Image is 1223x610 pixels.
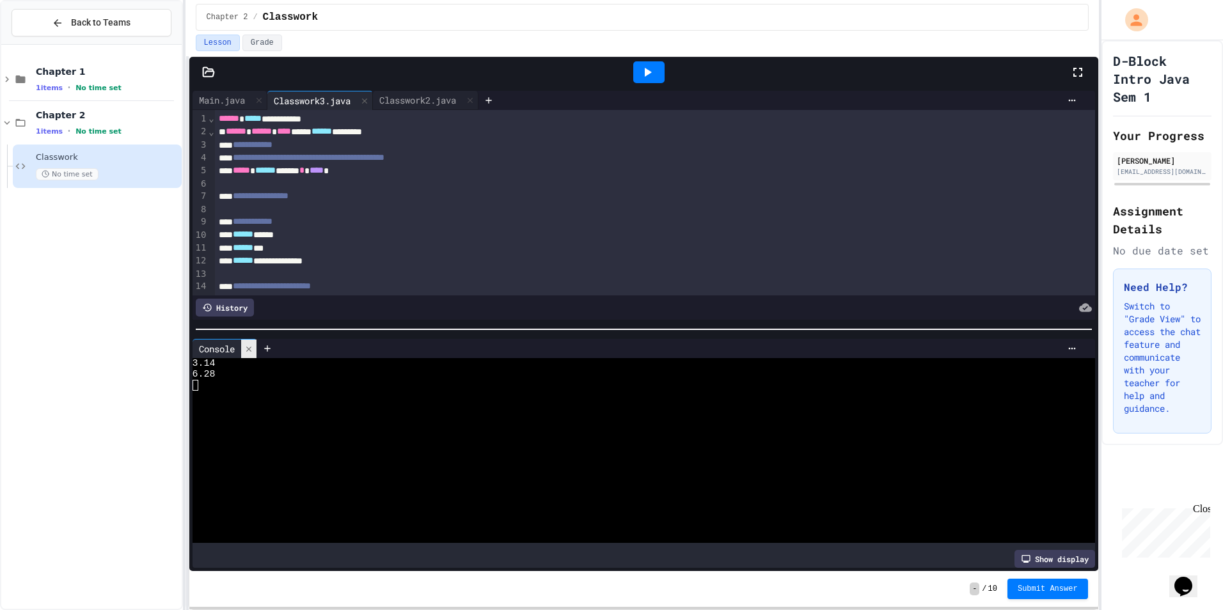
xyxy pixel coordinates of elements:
[193,190,209,203] div: 7
[1113,202,1211,238] h2: Assignment Details
[373,91,478,110] div: Classwork2.java
[1124,300,1201,415] p: Switch to "Grade View" to access the chat feature and communicate with your teacher for help and ...
[1117,155,1208,166] div: [PERSON_NAME]
[242,35,282,51] button: Grade
[1169,559,1210,597] iframe: chat widget
[193,203,209,216] div: 8
[208,113,214,123] span: Fold line
[36,84,63,92] span: 1 items
[68,126,70,136] span: •
[1113,243,1211,258] div: No due date set
[193,242,209,254] div: 11
[193,358,216,369] span: 3.14
[193,229,209,242] div: 10
[1117,503,1210,558] iframe: chat widget
[193,125,209,138] div: 2
[1113,52,1211,106] h1: D-Block Intro Java Sem 1
[193,268,209,281] div: 13
[193,369,216,380] span: 6.28
[71,16,130,29] span: Back to Teams
[1007,579,1088,599] button: Submit Answer
[207,12,248,22] span: Chapter 2
[1124,279,1201,295] h3: Need Help?
[193,215,209,228] div: 9
[193,342,241,356] div: Console
[75,84,122,92] span: No time set
[267,94,357,107] div: Classwork3.java
[75,127,122,136] span: No time set
[193,178,209,191] div: 6
[1113,127,1211,145] h2: Your Progress
[196,299,254,317] div: History
[263,10,318,25] span: Classwork
[36,152,179,163] span: Classwork
[1014,550,1095,568] div: Show display
[193,254,209,267] div: 12
[193,152,209,164] div: 4
[68,82,70,93] span: •
[988,584,997,594] span: 10
[1018,584,1078,594] span: Submit Answer
[36,168,99,180] span: No time set
[1112,5,1151,35] div: My Account
[970,583,979,595] span: -
[36,66,179,77] span: Chapter 1
[193,164,209,177] div: 5
[193,139,209,152] div: 3
[1117,167,1208,176] div: [EMAIL_ADDRESS][DOMAIN_NAME]
[253,12,257,22] span: /
[208,127,214,137] span: Fold line
[267,91,373,110] div: Classwork3.java
[193,293,209,306] div: 15
[36,109,179,121] span: Chapter 2
[36,127,63,136] span: 1 items
[982,584,986,594] span: /
[373,93,462,107] div: Classwork2.java
[5,5,88,81] div: Chat with us now!Close
[193,91,267,110] div: Main.java
[193,339,257,358] div: Console
[196,35,240,51] button: Lesson
[193,280,209,293] div: 14
[12,9,171,36] button: Back to Teams
[193,113,209,125] div: 1
[193,93,251,107] div: Main.java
